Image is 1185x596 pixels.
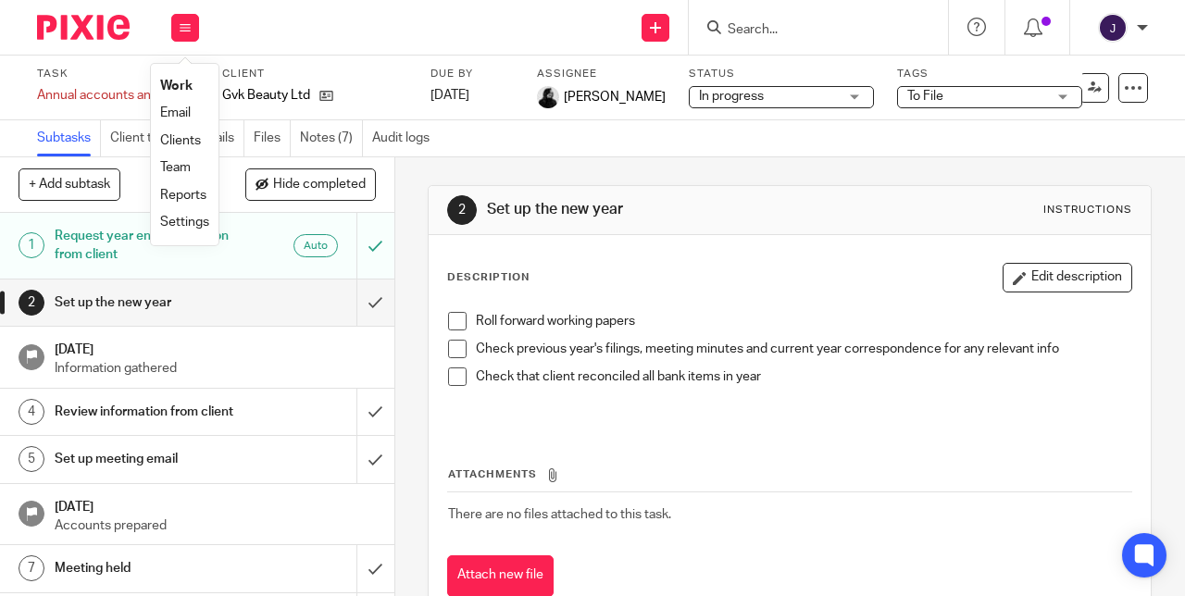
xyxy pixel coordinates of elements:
span: There are no files attached to this task. [448,508,671,521]
div: 2 [19,290,44,316]
label: Client [222,67,407,81]
a: Reports [160,189,206,202]
label: Task [37,67,199,81]
a: Audit logs [372,120,439,156]
p: Description [447,270,530,285]
img: svg%3E [1098,13,1128,43]
a: Clients [160,134,201,147]
span: In progress [699,90,764,103]
h1: Request year end information from client [55,222,243,269]
div: 1 [19,232,44,258]
p: Roll forward working papers [476,312,1131,330]
div: 5 [19,446,44,472]
div: Auto [293,234,338,257]
p: Gvk Beauty Ltd [222,86,310,105]
h1: [DATE] [55,336,376,359]
label: Tags [897,67,1082,81]
div: 2 [447,195,477,225]
input: Search [726,22,892,39]
a: Email [160,106,191,119]
img: Pixie [37,15,130,40]
span: [PERSON_NAME] [564,88,666,106]
h1: Meeting held [55,554,243,582]
a: Subtasks [37,120,101,156]
a: Client tasks [110,120,188,156]
a: Team [160,161,191,174]
h1: Set up the new year [487,200,829,219]
button: Edit description [1003,263,1132,292]
h1: Review information from client [55,398,243,426]
span: [DATE] [430,89,469,102]
a: Files [254,120,291,156]
p: Check that client reconciled all bank items in year [476,367,1131,386]
label: Due by [430,67,514,81]
a: Settings [160,216,209,229]
label: Assignee [537,67,666,81]
span: Hide completed [273,178,366,192]
p: Information gathered [55,359,376,378]
div: 7 [19,555,44,581]
a: Notes (7) [300,120,363,156]
h1: Set up meeting email [55,445,243,473]
button: Hide completed [245,168,376,200]
p: Check previous year's filings, meeting minutes and current year correspondence for any relevant info [476,340,1131,358]
div: Annual accounts and CT600 return [37,86,199,105]
span: Attachments [448,469,537,479]
div: 4 [19,399,44,425]
img: PHOTO-2023-03-20-11-06-28%203.jpg [537,86,559,108]
button: + Add subtask [19,168,120,200]
a: Work [160,80,193,93]
label: Status [689,67,874,81]
span: To File [907,90,943,103]
div: Instructions [1043,203,1132,217]
p: Accounts prepared [55,516,376,535]
h1: Set up the new year [55,289,243,317]
h1: [DATE] [55,493,376,516]
a: Emails [197,120,244,156]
